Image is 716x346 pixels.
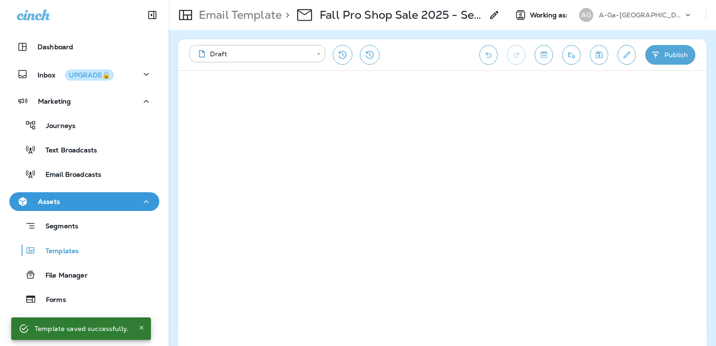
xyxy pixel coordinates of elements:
[599,11,683,19] p: A-Ga-[GEOGRAPHIC_DATA]
[136,322,147,333] button: Close
[36,222,78,232] p: Segments
[36,271,88,280] p: File Manager
[320,8,483,22] p: Fall Pro Shop Sale 2025 - Sept. (3)
[530,11,570,19] span: Working as:
[9,65,159,83] button: InboxUPGRADE🔒
[38,98,71,105] p: Marketing
[9,241,159,260] button: Templates
[37,69,114,79] p: Inbox
[9,289,159,309] button: Forms
[36,247,79,256] p: Templates
[35,320,128,337] div: Template saved successfully.
[562,45,581,65] button: Send test email
[195,8,282,22] p: Email Template
[282,8,290,22] p: >
[9,317,159,336] button: Data
[9,216,159,236] button: Segments
[9,38,159,56] button: Dashboard
[9,192,159,211] button: Assets
[139,6,165,24] button: Collapse Sidebar
[333,45,352,65] button: Restore from previous version
[37,122,75,131] p: Journeys
[645,45,695,65] button: Publish
[360,45,380,65] button: View Changelog
[37,43,73,51] p: Dashboard
[579,8,593,22] div: AG
[618,45,636,65] button: Edit details
[36,171,101,180] p: Email Broadcasts
[36,146,97,155] p: Text Broadcasts
[9,92,159,111] button: Marketing
[69,72,110,78] div: UPGRADE🔒
[535,45,553,65] button: Toggle preview
[65,69,114,81] button: UPGRADE🔒
[9,164,159,184] button: Email Broadcasts
[479,45,498,65] button: Undo
[9,140,159,159] button: Text Broadcasts
[9,115,159,135] button: Journeys
[37,296,66,305] p: Forms
[38,198,60,205] p: Assets
[590,45,608,65] button: Save
[196,49,310,59] div: Draft
[9,265,159,285] button: File Manager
